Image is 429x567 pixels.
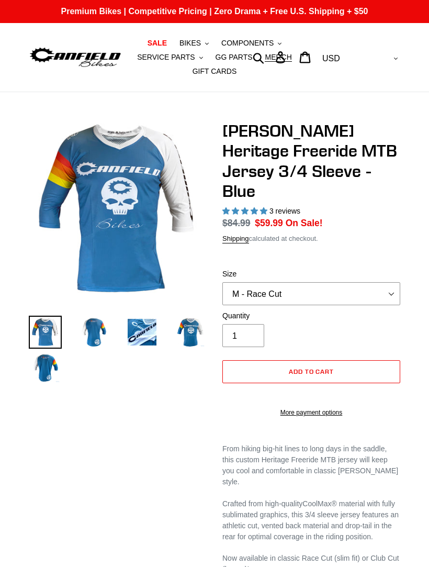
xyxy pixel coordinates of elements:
span: Add to cart [289,368,334,375]
span: 3 reviews [269,207,300,215]
a: Shipping [222,235,249,243]
a: More payment options [222,408,400,417]
button: COMPONENTS [216,36,287,50]
button: Add to cart [222,360,400,383]
img: Load image into Gallery viewer, Canfield Heritage Freeride MTB Jersey 3/4 Sleeve - Blue [29,352,62,385]
s: $84.99 [222,218,251,228]
img: Load image into Gallery viewer, Canfield Heritage Freeride MTB Jersey 3/4 Sleeve - Blue [29,316,62,349]
span: GG PARTS [216,53,253,62]
div: calculated at checkout. [222,234,400,244]
span: COMPONENTS [221,39,274,48]
img: Canfield Heritage Freeride MTB Jersey 3/4 Sleeve - Blue [31,123,205,297]
span: SALE [148,39,167,48]
span: $59.99 [255,218,283,228]
h1: [PERSON_NAME] Heritage Freeride MTB Jersey 3/4 Sleeve - Blue [222,121,400,202]
img: Load image into Gallery viewer, Canfield Heritage Freeride MTB Jersey 3/4 Sleeve - Blue [174,316,207,349]
span: SERVICE PARTS [137,53,195,62]
span: 5.00 stars [222,207,269,215]
button: BIKES [174,36,214,50]
label: Quantity [222,310,400,321]
button: SERVICE PARTS [132,50,208,64]
p: Crafted from high-quality [222,498,400,542]
a: GIFT CARDS [187,64,242,79]
span: On Sale! [286,216,323,230]
span: BIKES [179,39,201,48]
a: SALE [142,36,172,50]
span: CoolMax® material with fully sublimated graphics, this 3/4 sleeve jersey features an athletic cut... [222,499,399,541]
label: Size [222,269,400,280]
img: Load image into Gallery viewer, Canfield Heritage Freeride MTB Jersey 3/4 Sleeve - Blue [77,316,110,349]
a: GG PARTS [210,50,258,64]
img: Canfield Bikes [29,46,122,69]
img: Load image into Gallery viewer, Canfield Heritage Freeride MTB Jersey 3/4 Sleeve - Blue [126,316,159,349]
div: From hiking big-hit lines to long days in the saddle, this custom Heritage Freeride MTB jersey wi... [222,443,400,487]
span: GIFT CARDS [193,67,237,76]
